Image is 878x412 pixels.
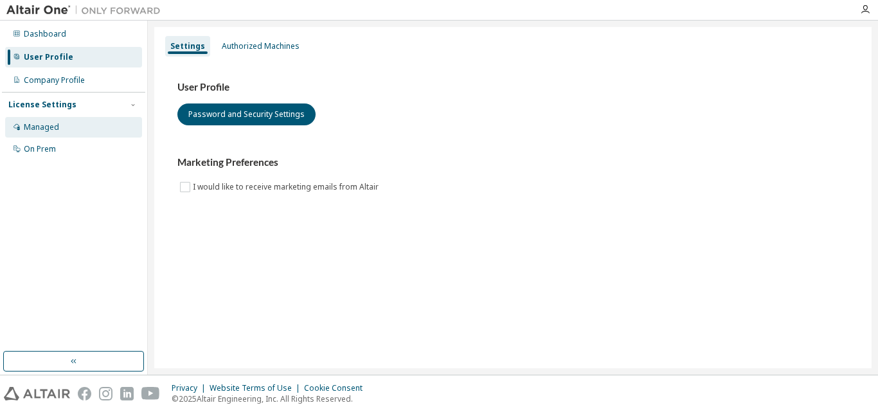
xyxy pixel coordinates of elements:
div: Privacy [172,383,210,393]
img: altair_logo.svg [4,387,70,400]
h3: User Profile [177,81,848,94]
div: Website Terms of Use [210,383,304,393]
h3: Marketing Preferences [177,156,848,169]
img: instagram.svg [99,387,112,400]
img: linkedin.svg [120,387,134,400]
p: © 2025 Altair Engineering, Inc. All Rights Reserved. [172,393,370,404]
div: Authorized Machines [222,41,300,51]
div: Cookie Consent [304,383,370,393]
button: Password and Security Settings [177,103,316,125]
img: facebook.svg [78,387,91,400]
div: Company Profile [24,75,85,85]
div: Dashboard [24,29,66,39]
label: I would like to receive marketing emails from Altair [193,179,381,195]
div: Managed [24,122,59,132]
div: On Prem [24,144,56,154]
div: License Settings [8,100,76,110]
div: User Profile [24,52,73,62]
img: youtube.svg [141,387,160,400]
div: Settings [170,41,205,51]
img: Altair One [6,4,167,17]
